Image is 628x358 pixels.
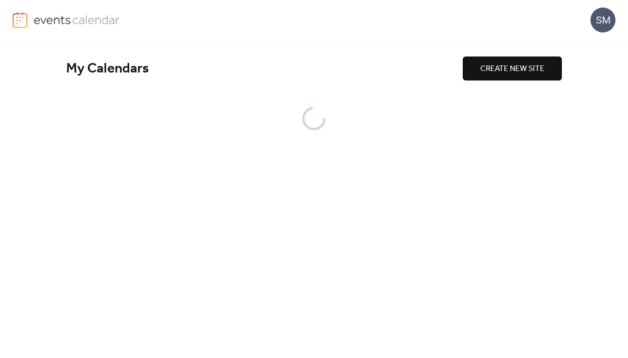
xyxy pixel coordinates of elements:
img: logo [13,12,28,28]
div: My Calendars [66,60,463,77]
img: logo-type [34,12,120,27]
span: CREATE NEW SITE [480,63,544,75]
div: SM [590,7,615,32]
button: CREATE NEW SITE [463,56,562,80]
